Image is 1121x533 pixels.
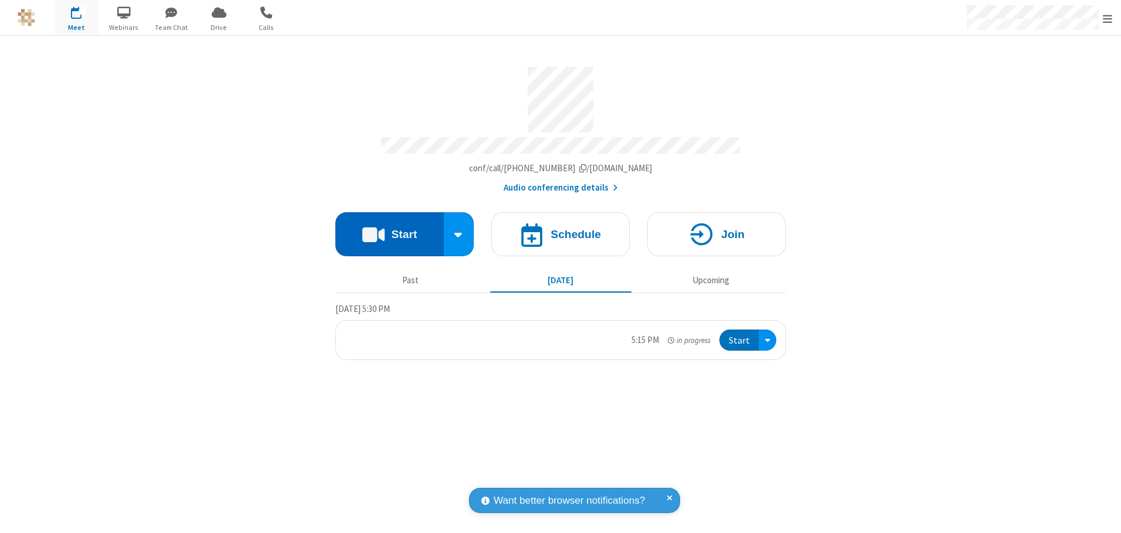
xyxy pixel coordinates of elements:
[469,162,653,175] button: Copy my meeting room linkCopy my meeting room link
[647,212,786,256] button: Join
[391,229,417,240] h4: Start
[150,22,193,33] span: Team Chat
[491,212,630,256] button: Schedule
[640,269,782,291] button: Upcoming
[102,22,146,33] span: Webinars
[340,269,481,291] button: Past
[469,162,653,174] span: Copy my meeting room link
[55,22,98,33] span: Meet
[490,269,631,291] button: [DATE]
[668,335,711,346] em: in progress
[335,212,444,256] button: Start
[494,493,645,508] span: Want better browser notifications?
[551,229,601,240] h4: Schedule
[719,330,759,351] button: Start
[721,229,745,240] h4: Join
[504,181,618,195] button: Audio conferencing details
[1092,503,1112,525] iframe: Chat
[444,212,474,256] div: Start conference options
[335,302,786,361] section: Today's Meetings
[335,58,786,195] section: Account details
[759,330,776,351] div: Open menu
[79,6,87,15] div: 1
[244,22,288,33] span: Calls
[631,334,659,347] div: 5:15 PM
[197,22,241,33] span: Drive
[335,303,390,314] span: [DATE] 5:30 PM
[18,9,35,26] img: QA Selenium DO NOT DELETE OR CHANGE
